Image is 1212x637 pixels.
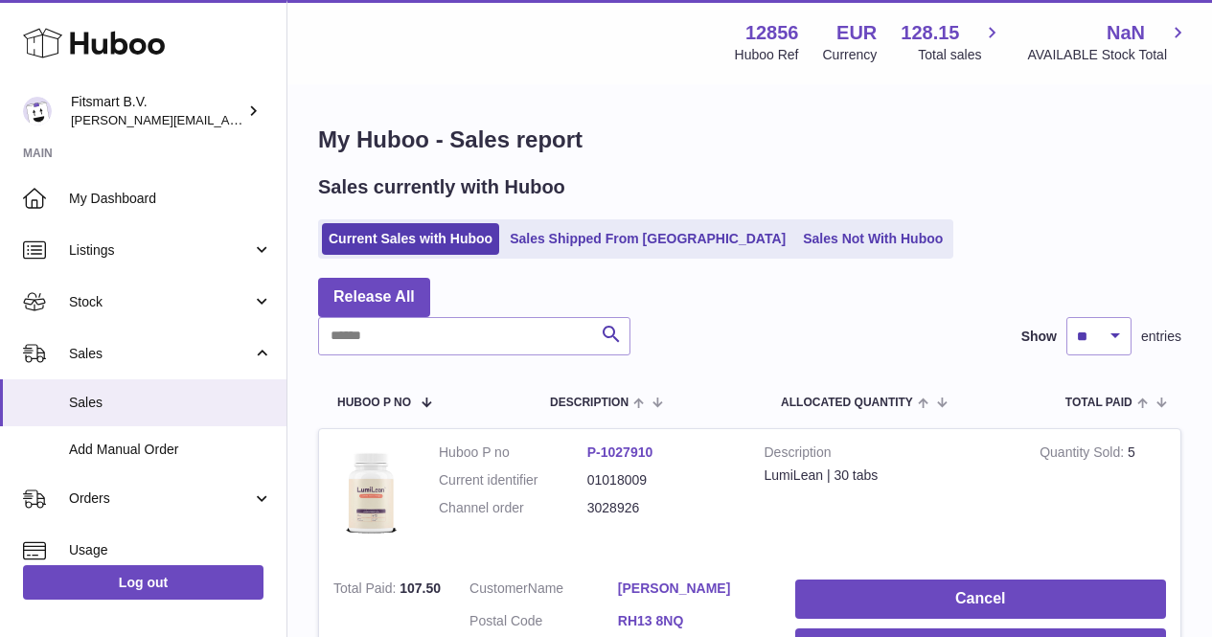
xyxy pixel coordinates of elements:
[587,471,736,489] dd: 01018009
[735,46,799,64] div: Huboo Ref
[469,580,618,603] dt: Name
[1025,429,1180,565] td: 5
[439,499,587,517] dt: Channel order
[337,397,411,409] span: Huboo P no
[400,580,441,596] span: 107.50
[71,93,243,129] div: Fitsmart B.V.
[333,444,410,546] img: 1736787917.png
[318,278,430,317] button: Release All
[587,499,736,517] dd: 3028926
[503,223,792,255] a: Sales Shipped From [GEOGRAPHIC_DATA]
[439,471,587,489] dt: Current identifier
[1027,20,1189,64] a: NaN AVAILABLE Stock Total
[1065,397,1132,409] span: Total paid
[823,46,878,64] div: Currency
[587,444,653,460] a: P-1027910
[550,397,629,409] span: Description
[23,97,52,125] img: jonathan@leaderoo.com
[23,565,263,600] a: Log out
[1021,328,1057,346] label: Show
[69,394,272,412] span: Sales
[71,112,384,127] span: [PERSON_NAME][EMAIL_ADDRESS][DOMAIN_NAME]
[69,190,272,208] span: My Dashboard
[918,46,1003,64] span: Total sales
[765,444,1012,466] strong: Description
[765,466,1012,485] div: LumiLean | 30 tabs
[69,241,252,260] span: Listings
[469,580,528,596] span: Customer
[439,444,587,462] dt: Huboo P no
[1141,328,1181,346] span: entries
[469,612,618,635] dt: Postal Code
[322,223,499,255] a: Current Sales with Huboo
[1107,20,1167,46] span: NaN
[69,541,272,559] span: Usage
[796,223,949,255] a: Sales Not With Huboo
[318,125,1181,155] h1: My Huboo - Sales report
[69,345,252,363] span: Sales
[69,441,272,459] span: Add Manual Order
[1040,444,1128,465] strong: Quantity Sold
[1027,46,1189,64] span: AVAILABLE Stock Total
[69,293,252,311] span: Stock
[901,20,1003,64] a: 128.15 Total sales
[836,20,877,46] strong: EUR
[618,580,766,598] a: [PERSON_NAME]
[781,397,913,409] span: ALLOCATED Quantity
[795,580,1166,619] button: Cancel
[901,20,981,46] span: 128.15
[69,489,252,508] span: Orders
[333,580,400,601] strong: Total Paid
[318,174,565,200] h2: Sales currently with Huboo
[745,20,799,46] strong: 12856
[618,612,766,630] a: RH13 8NQ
